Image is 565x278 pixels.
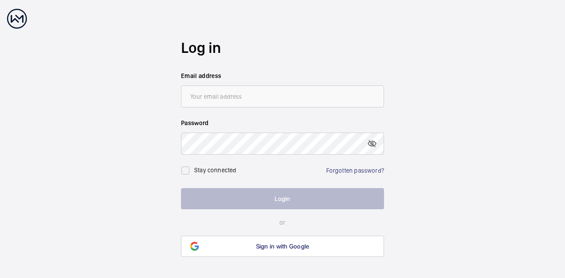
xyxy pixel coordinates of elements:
button: Login [181,188,384,209]
span: Sign in with Google [256,243,309,250]
a: Forgotten password? [326,167,384,174]
p: or [181,218,384,227]
input: Your email address [181,85,384,107]
label: Email address [181,71,384,80]
label: Stay connected [194,167,237,174]
label: Password [181,119,384,127]
h2: Log in [181,37,384,58]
